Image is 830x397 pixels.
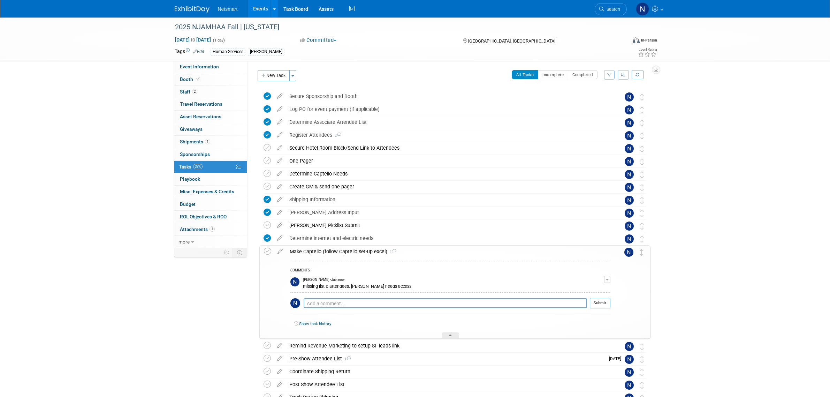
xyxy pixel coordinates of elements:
[274,158,286,164] a: edit
[196,77,200,81] i: Booth reservation complete
[625,183,634,192] img: Nina Finn
[190,37,196,43] span: to
[192,89,197,94] span: 2
[180,101,222,107] span: Travel Reservations
[174,173,247,185] a: Playbook
[180,176,200,182] span: Playbook
[174,61,247,73] a: Event Information
[221,248,233,257] td: Personalize Event Tab Strip
[625,368,634,377] img: Nina Finn
[286,219,611,231] div: [PERSON_NAME] Picklist Submit
[274,355,286,362] a: edit
[193,164,203,169] span: 39%
[640,369,644,376] i: Move task
[625,105,634,114] img: Nina Finn
[286,129,611,141] div: Register Attendees
[633,37,640,43] img: Format-Inperson.png
[178,239,190,245] span: more
[638,48,657,51] div: Event Rating
[512,70,539,79] button: All Tasks
[640,107,644,113] i: Move task
[286,379,611,390] div: Post Show Attendee List
[625,131,634,140] img: Nina Finn
[299,321,331,326] a: Show task history
[233,248,247,257] td: Toggle Event Tabs
[640,171,644,178] i: Move task
[274,368,286,375] a: edit
[342,357,351,361] span: 1
[174,223,247,235] a: Attachments1
[640,184,644,191] i: Move task
[180,126,203,132] span: Giveaways
[180,226,215,232] span: Attachments
[624,248,633,257] img: Nina Finn
[274,106,286,112] a: edit
[174,198,247,210] a: Budget
[640,133,644,139] i: Move task
[174,136,247,148] a: Shipments1
[175,48,204,56] td: Tags
[625,196,634,205] img: Nina Finn
[248,48,284,55] div: [PERSON_NAME]
[174,98,247,110] a: Travel Reservations
[625,144,634,153] img: Nina Finn
[640,94,644,100] i: Move task
[286,353,605,365] div: Pre-Show Attendee List
[274,171,286,177] a: edit
[625,157,634,166] img: Nina Finn
[180,114,221,119] span: Asset Reservations
[640,120,644,126] i: Move task
[640,158,644,165] i: Move task
[180,214,227,219] span: ROI, Objectives & ROO
[286,116,611,128] div: Determine Associate Attendee List
[641,38,657,43] div: In-Person
[274,235,286,241] a: edit
[286,181,611,193] div: Create GM & send one pager
[636,2,649,16] img: Nina Finn
[640,382,644,389] i: Move task
[640,356,644,363] i: Move task
[274,343,286,349] a: edit
[286,142,611,154] div: Secure Hotel Room Block/Send Link to Attendees
[286,90,611,102] div: Secure Sponsorship and Booth
[632,70,644,79] a: Refresh
[640,197,644,204] i: Move task
[180,151,210,157] span: Sponsorships
[286,340,611,352] div: Remind Revenue Marketing to setup SF leads link
[286,194,611,205] div: Shipping Information
[590,298,610,308] button: Submit
[274,196,286,203] a: edit
[625,342,634,351] img: Nina Finn
[173,21,616,33] div: 2025 NJAMHAA Fall | [US_STATE]
[625,355,634,364] img: Nina Finn
[211,48,245,55] div: Human Services
[286,155,611,167] div: One Pager
[625,234,634,244] img: Nina Finn
[387,250,396,254] span: 1
[174,123,247,135] a: Giveaways
[286,246,610,257] div: Make Captello (follow Captello set-up excel)
[174,73,247,85] a: Booth
[595,3,627,15] a: Search
[609,356,625,361] span: [DATE]
[604,7,620,12] span: Search
[174,86,247,98] a: Staff2
[332,133,341,138] span: 2
[625,381,634,390] img: Nina Finn
[180,89,197,95] span: Staff
[174,186,247,198] a: Misc. Expenses & Credits
[538,70,568,79] button: Incomplete
[179,164,203,170] span: Tasks
[180,64,219,69] span: Event Information
[303,283,604,289] div: missing list & attendees. [PERSON_NAME] needs access
[180,139,210,144] span: Shipments
[625,209,634,218] img: Nina Finn
[286,366,611,377] div: Coordinate Shipping Return
[568,70,597,79] button: Completed
[212,38,225,43] span: (1 day)
[218,6,238,12] span: Netsmart
[175,6,210,13] img: ExhibitDay
[258,70,290,81] button: New Task
[290,277,299,286] img: Nina Finn
[274,248,286,255] a: edit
